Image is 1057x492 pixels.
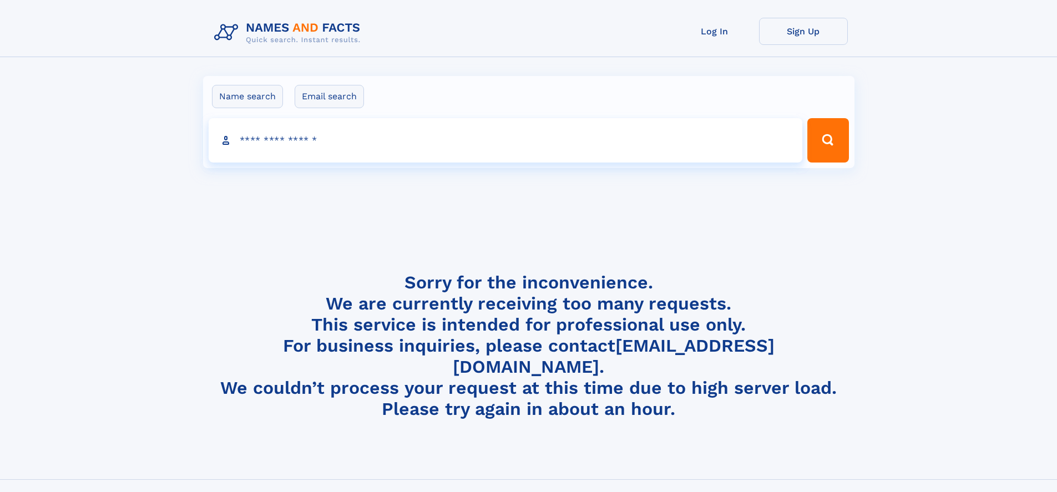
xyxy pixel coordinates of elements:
[453,335,775,377] a: [EMAIL_ADDRESS][DOMAIN_NAME]
[212,85,283,108] label: Name search
[209,118,803,163] input: search input
[295,85,364,108] label: Email search
[210,18,370,48] img: Logo Names and Facts
[670,18,759,45] a: Log In
[210,272,848,420] h4: Sorry for the inconvenience. We are currently receiving too many requests. This service is intend...
[807,118,848,163] button: Search Button
[759,18,848,45] a: Sign Up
